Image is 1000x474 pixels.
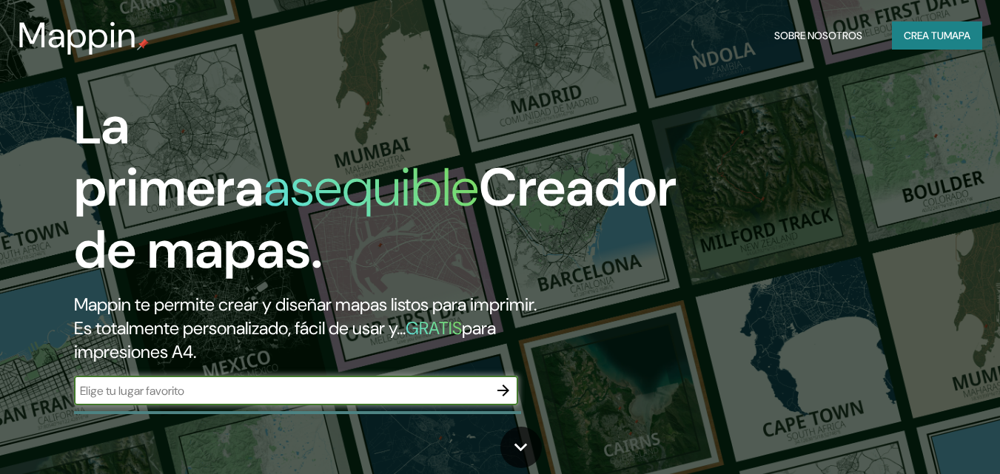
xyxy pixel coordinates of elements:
[74,153,677,284] font: Creador de mapas.
[768,21,868,50] button: Sobre nosotros
[774,29,862,42] font: Sobre nosotros
[74,382,489,399] input: Elige tu lugar favorito
[264,153,479,222] font: asequible
[74,293,537,316] font: Mappin te permite crear y diseñar mapas listos para imprimir.
[406,316,462,339] font: GRATIS
[18,12,137,58] font: Mappin
[137,38,149,50] img: pin de mapeo
[892,21,982,50] button: Crea tumapa
[904,29,944,42] font: Crea tu
[74,91,264,222] font: La primera
[74,316,496,363] font: para impresiones A4.
[74,316,406,339] font: Es totalmente personalizado, fácil de usar y...
[944,29,970,42] font: mapa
